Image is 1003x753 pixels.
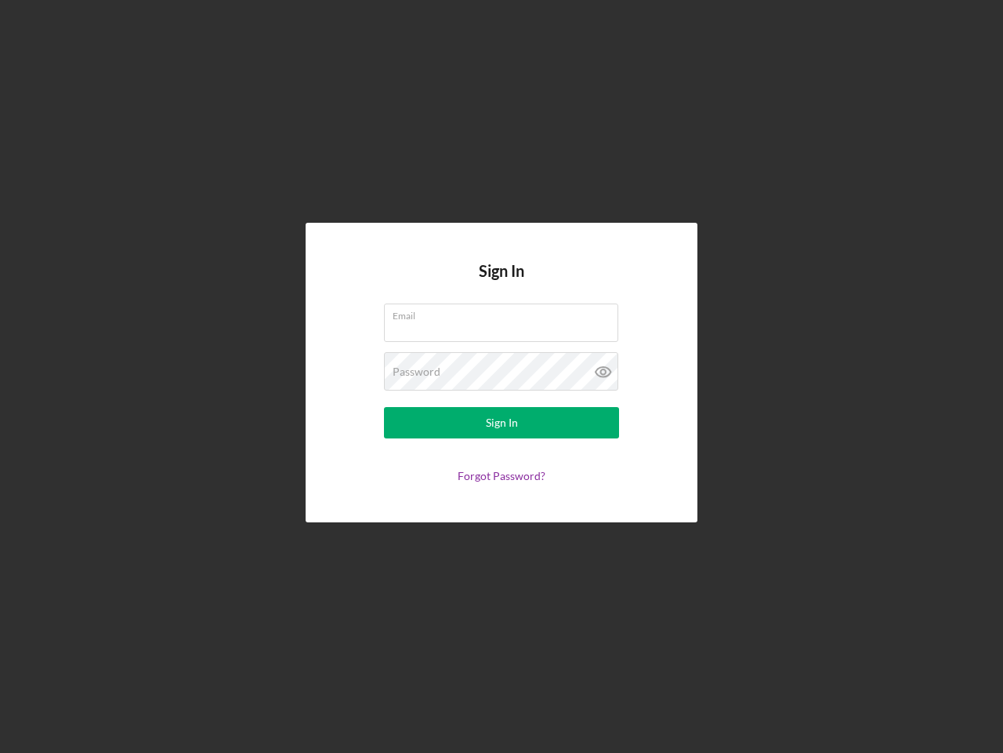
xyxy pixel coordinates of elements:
[384,407,619,438] button: Sign In
[479,262,524,304] h4: Sign In
[393,366,440,378] label: Password
[393,304,618,322] label: Email
[486,407,518,438] div: Sign In
[458,469,545,482] a: Forgot Password?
